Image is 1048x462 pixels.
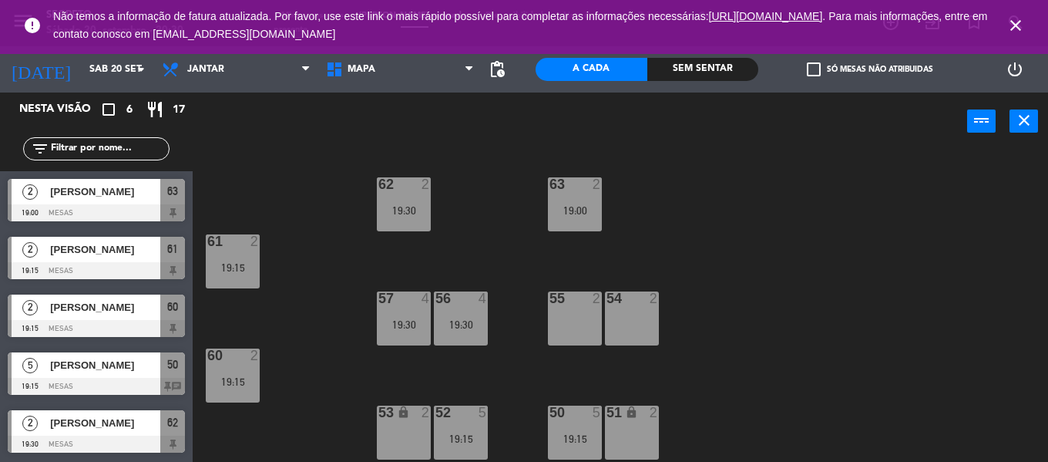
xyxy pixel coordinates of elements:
a: [URL][DOMAIN_NAME] [709,10,823,22]
a: . Para mais informações, entre em contato conosco em [EMAIL_ADDRESS][DOMAIN_NAME] [53,10,987,40]
span: [PERSON_NAME] [50,415,160,431]
span: [PERSON_NAME] [50,241,160,258]
span: 50 [167,356,178,374]
div: 5 [593,406,602,420]
div: 63 [549,177,550,191]
div: 2 [250,234,260,248]
span: 6 [126,101,133,119]
div: 51 [606,406,607,420]
div: 61 [207,234,208,248]
div: Sem sentar [647,58,759,81]
span: 5 [22,358,38,373]
i: error [23,16,42,35]
i: arrow_drop_down [132,60,150,79]
i: restaurant [146,100,164,119]
div: 55 [549,292,550,305]
span: 2 [22,242,38,258]
span: 61 [167,240,178,258]
span: 63 [167,182,178,201]
span: pending_actions [488,60,506,79]
div: 19:30 [434,319,488,330]
i: lock [397,406,410,419]
button: power_input [967,110,996,133]
div: A cada [536,58,647,81]
div: 19:15 [548,433,602,444]
div: 57 [378,292,379,305]
div: 5 [479,406,488,420]
div: 19:30 [377,319,431,330]
i: close [1015,111,1033,130]
span: 2 [22,184,38,200]
div: 2 [650,292,659,305]
i: filter_list [31,140,49,158]
span: Não temos a informação de fatura atualizada. Por favor, use este link o mais rápido possível para... [53,10,987,40]
button: close [1009,110,1038,133]
span: 60 [167,298,178,316]
div: 19:15 [206,262,260,273]
i: close [1006,16,1025,35]
span: [PERSON_NAME] [50,184,160,200]
div: 2 [593,177,602,191]
div: 56 [435,292,436,305]
span: Mapa [348,64,375,75]
div: 4 [479,292,488,305]
div: 2 [422,406,431,420]
div: 4 [422,292,431,305]
div: 62 [378,177,379,191]
span: check_box_outline_blank [807,62,821,76]
div: 19:15 [206,376,260,387]
div: 2 [593,292,602,305]
div: 54 [606,292,607,305]
i: power_input [972,111,991,130]
div: 50 [549,406,550,420]
div: 2 [250,349,260,363]
input: Filtrar por nome... [49,140,169,157]
span: 2 [22,300,38,315]
div: 19:00 [548,205,602,216]
span: [PERSON_NAME] [50,357,160,373]
label: Só mesas não atribuidas [807,62,933,76]
div: 2 [650,406,659,420]
span: 2 [22,416,38,431]
div: 19:30 [377,205,431,216]
div: Nesta visão [8,100,111,119]
i: crop_square [99,100,118,119]
span: Jantar [187,64,224,75]
div: 60 [207,349,208,363]
div: 2 [422,177,431,191]
span: 62 [167,413,178,432]
div: 19:15 [434,433,488,444]
span: 17 [173,101,185,119]
span: [PERSON_NAME] [50,299,160,315]
i: lock [625,406,638,419]
i: power_settings_new [1006,60,1024,79]
div: 53 [378,406,379,420]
